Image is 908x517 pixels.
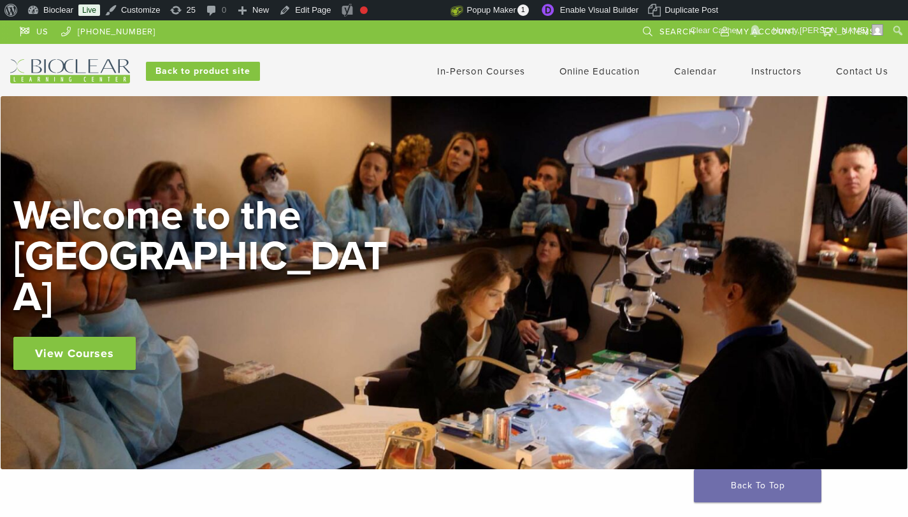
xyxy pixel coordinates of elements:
a: Clear Cache [686,20,741,41]
a: Calendar [674,66,717,77]
img: Views over 48 hours. Click for more Jetpack Stats. [379,3,450,18]
a: View Courses [13,337,136,370]
a: Instructors [751,66,802,77]
a: US [20,20,48,39]
h2: Welcome to the [GEOGRAPHIC_DATA] [13,195,396,318]
img: Bioclear [10,59,130,83]
a: Contact Us [836,66,888,77]
span: Search [659,27,695,37]
div: Focus keyphrase not set [360,6,368,14]
a: Howdy, [768,20,888,41]
span: [PERSON_NAME] [800,25,868,35]
a: Back To Top [694,469,821,502]
a: Search [643,20,695,39]
a: In-Person Courses [437,66,525,77]
a: Online Education [559,66,640,77]
span: 1 [517,4,529,16]
a: Live [78,4,100,16]
a: [PHONE_NUMBER] [61,20,155,39]
a: Back to product site [146,62,260,81]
